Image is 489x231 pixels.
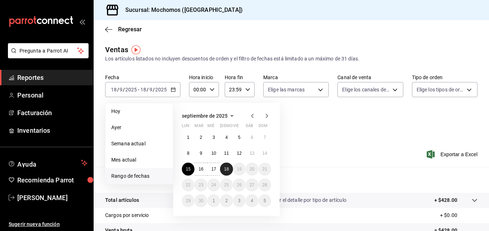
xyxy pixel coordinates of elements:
[194,178,207,191] button: 23 de septiembre de 2025
[79,19,85,24] button: open_drawer_menu
[207,131,220,144] button: 3 de septiembre de 2025
[140,87,147,92] input: --
[342,86,390,93] span: Elige los canales de venta
[194,147,207,160] button: 9 de septiembre de 2025
[17,73,88,82] span: Reportes
[259,123,268,131] abbr: domingo
[111,140,167,148] span: Semana actual
[259,147,271,160] button: 14 de septiembre de 2025
[233,147,246,160] button: 12 de septiembre de 2025
[182,163,194,176] button: 15 de septiembre de 2025
[238,198,241,203] abbr: 3 de octubre de 2025
[111,124,167,131] span: Ayer
[123,87,125,92] span: /
[182,147,194,160] button: 8 de septiembre de 2025
[207,163,220,176] button: 17 de septiembre de 2025
[224,167,229,172] abbr: 18 de septiembre de 2025
[237,182,242,187] abbr: 26 de septiembre de 2025
[263,151,267,156] abbr: 14 de septiembre de 2025
[233,178,246,191] button: 26 de septiembre de 2025
[138,87,139,92] span: -
[224,151,229,156] abbr: 11 de septiembre de 2025
[207,194,220,207] button: 1 de octubre de 2025
[224,182,229,187] abbr: 25 de septiembre de 2025
[182,123,189,131] abbr: lunes
[428,150,477,159] span: Exportar a Excel
[259,194,271,207] button: 5 de octubre de 2025
[233,131,246,144] button: 5 de septiembre de 2025
[220,131,233,144] button: 4 de septiembre de 2025
[5,52,89,60] a: Pregunta a Parrot AI
[125,87,137,92] input: ----
[263,75,329,80] label: Marca
[246,131,258,144] button: 6 de septiembre de 2025
[111,172,167,180] span: Rango de fechas
[220,178,233,191] button: 25 de septiembre de 2025
[225,135,228,140] abbr: 4 de septiembre de 2025
[200,135,202,140] abbr: 2 de septiembre de 2025
[194,123,203,131] abbr: martes
[211,151,216,156] abbr: 10 de septiembre de 2025
[105,212,149,219] p: Cargos por servicio
[194,163,207,176] button: 16 de septiembre de 2025
[153,87,155,92] span: /
[263,167,267,172] abbr: 21 de septiembre de 2025
[198,182,203,187] abbr: 23 de septiembre de 2025
[220,147,233,160] button: 11 de septiembre de 2025
[17,90,88,100] span: Personal
[237,167,242,172] abbr: 19 de septiembre de 2025
[200,151,202,156] abbr: 9 de septiembre de 2025
[412,75,477,80] label: Tipo de orden
[233,194,246,207] button: 3 de octubre de 2025
[268,86,305,93] span: Elige las marcas
[186,182,190,187] abbr: 22 de septiembre de 2025
[131,45,140,54] img: Tooltip marker
[233,123,239,131] abbr: viernes
[246,178,258,191] button: 27 de septiembre de 2025
[238,135,241,140] abbr: 5 de septiembre de 2025
[225,198,228,203] abbr: 2 de octubre de 2025
[259,163,271,176] button: 21 de septiembre de 2025
[194,194,207,207] button: 30 de septiembre de 2025
[246,123,253,131] abbr: sábado
[187,151,189,156] abbr: 8 de septiembre de 2025
[250,151,254,156] abbr: 13 de septiembre de 2025
[212,198,215,203] abbr: 1 de octubre de 2025
[246,163,258,176] button: 20 de septiembre de 2025
[220,163,233,176] button: 18 de septiembre de 2025
[263,182,267,187] abbr: 28 de septiembre de 2025
[186,198,190,203] abbr: 29 de septiembre de 2025
[105,44,128,55] div: Ventas
[220,194,233,207] button: 2 de octubre de 2025
[337,75,403,80] label: Canal de venta
[147,87,149,92] span: /
[182,178,194,191] button: 22 de septiembre de 2025
[440,212,477,219] p: + $0.00
[207,178,220,191] button: 24 de septiembre de 2025
[250,167,254,172] abbr: 20 de septiembre de 2025
[264,198,266,203] abbr: 5 de octubre de 2025
[434,196,457,204] p: + $428.00
[212,135,215,140] abbr: 3 de septiembre de 2025
[105,196,139,204] p: Total artículos
[182,112,236,120] button: septiembre de 2025
[198,198,203,203] abbr: 30 de septiembre de 2025
[207,123,214,131] abbr: miércoles
[225,75,255,80] label: Hora fin
[17,175,88,185] span: Recomienda Parrot
[417,86,464,93] span: Elige los tipos de orden
[264,135,266,140] abbr: 7 de septiembre de 2025
[155,87,167,92] input: ----
[17,126,88,135] span: Inventarios
[220,123,263,131] abbr: jueves
[246,194,258,207] button: 4 de octubre de 2025
[17,108,88,118] span: Facturación
[207,147,220,160] button: 10 de septiembre de 2025
[237,151,242,156] abbr: 12 de septiembre de 2025
[111,156,167,164] span: Mes actual
[250,182,254,187] abbr: 27 de septiembre de 2025
[119,87,123,92] input: --
[19,47,77,55] span: Pregunta a Parrot AI
[198,167,203,172] abbr: 16 de septiembre de 2025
